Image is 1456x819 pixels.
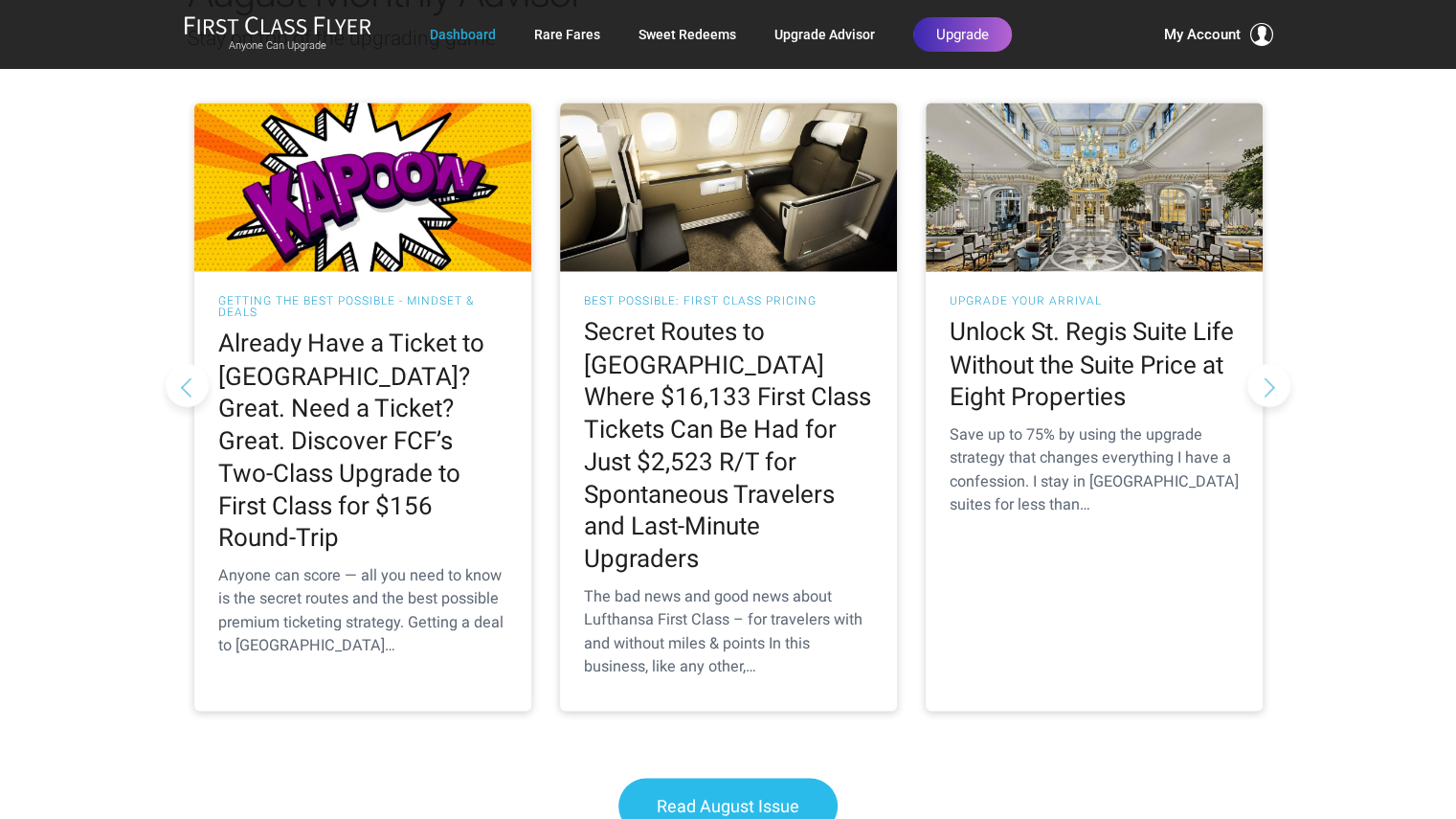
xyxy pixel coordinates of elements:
h3: Getting the Best Possible - Mindset & Deals [218,295,507,318]
a: Upgrade Your Arrival Unlock St. Regis Suite Life Without the Suite Price at Eight Properties Save... [926,102,1263,711]
a: Upgrade [913,17,1012,52]
h2: Unlock St. Regis Suite Life Without the Suite Price at Eight Properties [950,316,1239,413]
a: Upgrade Advisor [774,17,875,52]
a: Best Possible: First Class Pricing Secret Routes to [GEOGRAPHIC_DATA] Where $16,133 First Class T... [560,102,897,711]
a: Dashboard [430,17,496,52]
div: Save up to 75% by using the upgrade strategy that changes everything I have a confession. I stay ... [950,422,1239,515]
small: Anyone Can Upgrade [184,39,371,53]
h2: Secret Routes to [GEOGRAPHIC_DATA] Where $16,133 First Class Tickets Can Be Had for Just $2,523 R... [584,316,873,575]
button: Next slide [1247,363,1290,406]
a: Rare Fares [534,17,600,52]
h3: Best Possible: First Class Pricing [584,295,873,307]
h3: Upgrade Your Arrival [950,295,1239,307]
h2: Already Have a Ticket to [GEOGRAPHIC_DATA]? Great. Need a Ticket? Great. Discover FCF’s Two-Class... [218,328,507,554]
button: Previous slide [166,363,209,406]
img: First Class Flyer [184,15,371,35]
a: First Class FlyerAnyone Can Upgrade [184,15,371,54]
a: Getting the Best Possible - Mindset & Deals Already Have a Ticket to [GEOGRAPHIC_DATA]? Great. Ne... [194,102,531,711]
button: My Account [1164,23,1273,46]
span: My Account [1164,23,1241,46]
a: Sweet Redeems [638,17,736,52]
div: The bad news and good news about Lufthansa First Class – for travelers with and without miles & p... [584,584,873,677]
div: Anyone can score — all you need to know is the secret routes and the best possible premium ticket... [218,563,507,656]
span: Read August Issue [657,795,799,815]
